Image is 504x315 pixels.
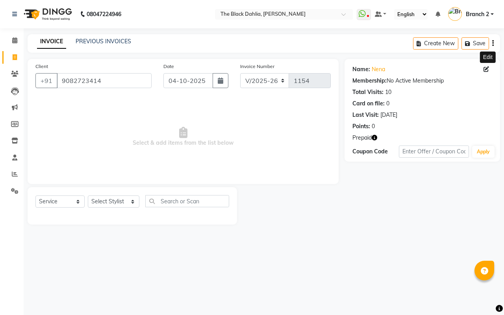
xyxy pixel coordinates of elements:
button: +91 [35,73,57,88]
div: Membership: [352,77,387,85]
div: Edit [480,52,496,63]
div: 0 [372,122,375,131]
span: Prepaid [352,134,372,142]
a: INVOICE [37,35,66,49]
b: 08047224946 [87,3,121,25]
label: Date [163,63,174,70]
button: Create New [413,37,458,50]
span: Branch 2 [466,10,489,18]
div: [DATE] [380,111,397,119]
div: Name: [352,65,370,74]
div: 0 [386,99,389,108]
div: Coupon Code [352,147,399,156]
div: No Active Membership [352,77,492,85]
label: Client [35,63,48,70]
button: Save [461,37,489,50]
input: Enter Offer / Coupon Code [399,146,469,158]
input: Search by Name/Mobile/Email/Code [57,73,152,88]
div: Total Visits: [352,88,384,96]
a: Nena [372,65,385,74]
input: Search or Scan [145,195,229,207]
div: Points: [352,122,370,131]
span: Select & add items from the list below [35,98,331,176]
button: Apply [472,146,495,158]
div: Card on file: [352,99,385,108]
a: PREVIOUS INVOICES [76,38,131,45]
div: Last Visit: [352,111,379,119]
img: logo [20,3,74,25]
img: Branch 2 [448,7,462,21]
div: 10 [385,88,391,96]
label: Invoice Number [240,63,274,70]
